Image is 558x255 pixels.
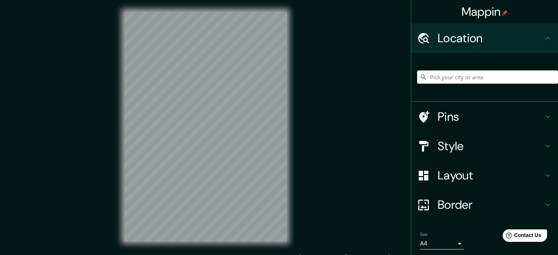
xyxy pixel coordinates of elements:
[411,131,558,161] div: Style
[411,161,558,190] div: Layout
[417,70,558,84] input: Pick your city or area
[411,102,558,131] div: Pins
[411,23,558,53] div: Location
[411,190,558,219] div: Border
[502,10,508,16] img: pin-icon.png
[420,232,428,238] label: Size
[438,168,543,183] h4: Layout
[438,31,543,45] h4: Location
[438,197,543,212] h4: Border
[462,4,508,19] h4: Mappin
[438,109,543,124] h4: Pins
[420,238,464,249] div: A4
[124,12,287,241] canvas: Map
[493,226,550,247] iframe: Help widget launcher
[438,139,543,153] h4: Style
